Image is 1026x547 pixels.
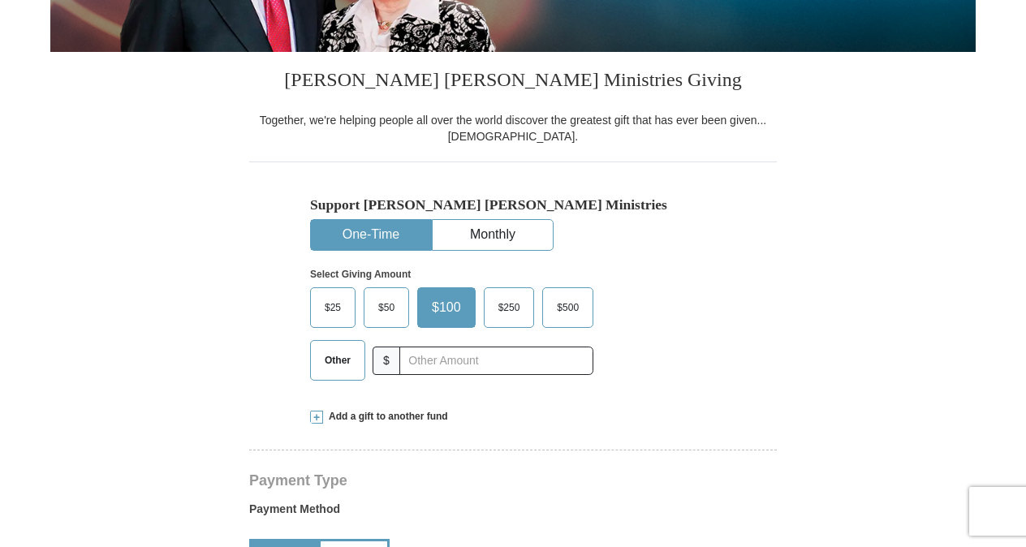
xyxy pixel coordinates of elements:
[323,410,448,424] span: Add a gift to another fund
[249,52,777,112] h3: [PERSON_NAME] [PERSON_NAME] Ministries Giving
[249,501,777,525] label: Payment Method
[490,295,528,320] span: $250
[249,474,777,487] h4: Payment Type
[249,112,777,144] div: Together, we're helping people all over the world discover the greatest gift that has ever been g...
[370,295,403,320] span: $50
[433,220,553,250] button: Monthly
[310,196,716,213] h5: Support [PERSON_NAME] [PERSON_NAME] Ministries
[311,220,431,250] button: One-Time
[373,347,400,375] span: $
[317,295,349,320] span: $25
[549,295,587,320] span: $500
[424,295,469,320] span: $100
[317,348,359,373] span: Other
[310,269,411,280] strong: Select Giving Amount
[399,347,593,375] input: Other Amount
